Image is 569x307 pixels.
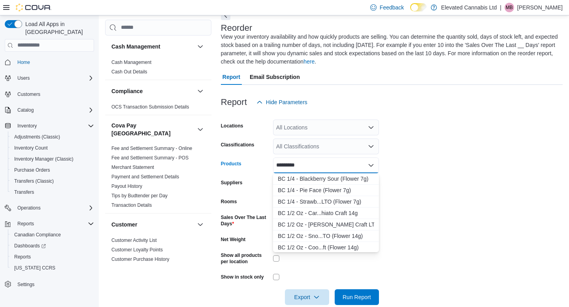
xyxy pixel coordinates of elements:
[221,161,241,167] label: Products
[273,196,379,208] button: BC 1/4 - Strawberry Syrup LTO (Flower 7g)
[111,43,160,51] h3: Cash Management
[11,165,53,175] a: Purchase Orders
[441,3,497,12] p: Elevated Cannabis Ltd
[111,87,143,95] h3: Compliance
[111,43,194,51] button: Cash Management
[8,142,97,153] button: Inventory Count
[111,247,163,253] a: Customer Loyalty Points
[11,132,63,142] a: Adjustments (Classic)
[111,146,192,151] a: Fee and Settlement Summary - Online
[8,240,97,251] a: Dashboards
[111,60,151,65] a: Cash Management
[17,91,40,97] span: Customers
[17,123,37,129] span: Inventory
[221,23,252,33] h3: Reorder
[196,42,205,51] button: Cash Management
[111,69,147,75] span: Cash Out Details
[111,256,170,262] span: Customer Purchase History
[14,189,34,195] span: Transfers
[335,289,379,305] button: Run Report
[221,142,254,148] label: Classifications
[253,94,311,110] button: Hide Parameters
[221,11,230,20] button: Next
[368,162,374,168] button: Close list of options
[111,174,179,180] a: Payment and Settlement Details
[8,131,97,142] button: Adjustments (Classic)
[11,143,51,153] a: Inventory Count
[380,4,404,11] span: Feedback
[278,175,374,183] div: BC 1/4 - Blackberry Sour (Flower 7g)
[111,193,168,198] a: Tips by Budtender per Day
[278,221,374,228] div: BC 1/2 Oz - [PERSON_NAME] Craft LTO 14g
[2,73,97,84] button: Users
[221,198,237,205] label: Rooms
[250,69,300,85] span: Email Subscription
[11,187,37,197] a: Transfers
[410,3,427,11] input: Dark Mode
[14,232,61,238] span: Canadian Compliance
[285,289,329,305] button: Export
[278,243,374,251] div: BC 1/2 Oz - Coo...ft (Flower 14g)
[105,102,211,115] div: Compliance
[2,105,97,116] button: Catalog
[8,262,97,273] button: [US_STATE] CCRS
[2,56,97,68] button: Home
[2,202,97,213] button: Operations
[111,122,194,137] h3: Cova Pay [GEOGRAPHIC_DATA]
[506,3,513,12] span: MB
[11,252,34,262] a: Reports
[14,58,33,67] a: Home
[11,165,94,175] span: Purchase Orders
[17,205,41,211] span: Operations
[273,208,379,219] button: BC 1/2 Oz - Caramel Macchiato Craft 14g
[105,236,211,286] div: Customer
[11,252,94,262] span: Reports
[368,143,374,150] button: Open list of options
[14,265,55,271] span: [US_STATE] CCRS
[2,218,97,229] button: Reports
[11,143,94,153] span: Inventory Count
[11,176,94,186] span: Transfers (Classic)
[196,86,205,96] button: Compliance
[14,279,94,289] span: Settings
[111,155,188,161] a: Fee and Settlement Summary - POS
[14,219,37,228] button: Reports
[105,58,211,80] div: Cash Management
[111,145,192,152] span: Fee and Settlement Summary - Online
[14,243,46,249] span: Dashboards
[222,69,240,85] span: Report
[8,153,97,165] button: Inventory Manager (Classic)
[11,241,94,251] span: Dashboards
[278,232,374,240] div: BC 1/2 Oz - Sno...TO (Flower 14g)
[111,183,142,189] a: Payout History
[111,59,151,66] span: Cash Management
[14,156,73,162] span: Inventory Manager (Classic)
[111,237,157,243] span: Customer Activity List
[14,105,37,115] button: Catalog
[196,220,205,229] button: Customer
[17,281,34,288] span: Settings
[14,280,38,289] a: Settings
[500,3,501,12] p: |
[111,221,194,228] button: Customer
[111,256,170,262] a: Customer Purchase History
[111,104,189,110] span: OCS Transaction Submission Details
[410,11,411,12] span: Dark Mode
[8,176,97,187] button: Transfers (Classic)
[11,187,94,197] span: Transfers
[111,87,194,95] button: Compliance
[111,183,142,189] span: Payout History
[8,187,97,198] button: Transfers
[278,209,374,217] div: BC 1/2 Oz - Car...hiato Craft 14g
[2,120,97,131] button: Inventory
[273,173,379,185] button: BC 1/4 - Blackberry Sour (Flower 7g)
[303,58,315,65] a: here
[11,154,77,164] a: Inventory Manager (Classic)
[517,3,563,12] p: [PERSON_NAME]
[221,214,270,227] label: Sales Over The Last Days
[343,293,371,301] span: Run Report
